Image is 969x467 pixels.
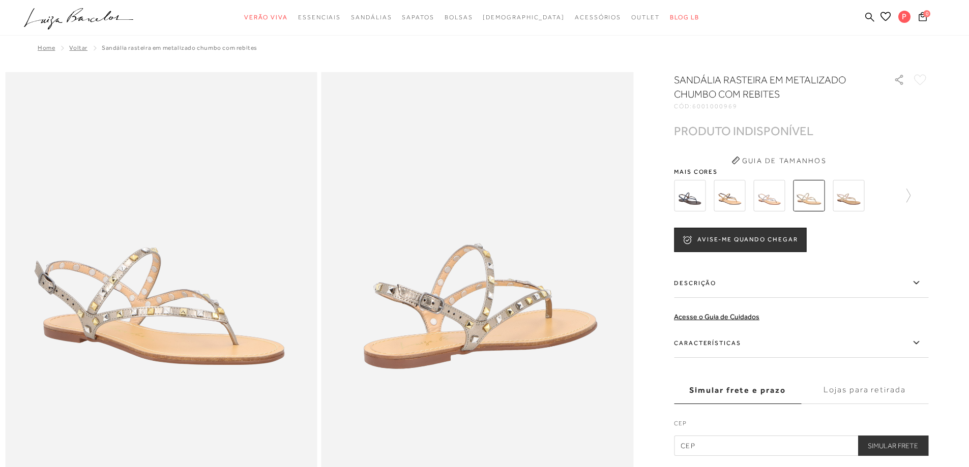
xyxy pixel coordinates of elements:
[298,8,341,27] a: noSubCategoriesText
[670,14,699,21] span: BLOG LB
[894,10,916,26] button: P
[244,14,288,21] span: Verão Viva
[674,435,928,456] input: CEP
[670,8,699,27] a: BLOG LB
[483,8,565,27] a: noSubCategoriesText
[298,14,341,21] span: Essenciais
[445,8,473,27] a: noSubCategoriesText
[69,44,87,51] a: Voltar
[102,44,257,51] span: SANDÁLIA RASTEIRA EM METALIZADO CHUMBO COM REBITES
[351,8,392,27] a: noSubCategoriesText
[753,180,785,211] img: SANDÁLIA RASTEIRA EM METALIZADO CHUMBO COM REBITES
[916,11,930,25] button: 0
[445,14,473,21] span: Bolsas
[858,435,928,456] button: Simular Frete
[38,44,55,51] a: Home
[674,228,806,252] button: AVISE-ME QUANDO CHEGAR
[402,14,434,21] span: Sapatos
[244,8,288,27] a: noSubCategoriesText
[674,419,928,433] label: CEP
[674,180,706,211] img: SANDÁLIA RASTEIRA EM METALIZADO AZUL MARINHO COM REBITES
[923,10,930,17] span: 0
[793,180,825,211] img: SANDÁLIA RASTEIRA EM METALIZADO CHUMBO COM REBITES
[575,14,621,21] span: Acessórios
[674,73,865,101] h1: SANDÁLIA RASTEIRA EM METALIZADO CHUMBO COM REBITES
[483,14,565,21] span: [DEMOGRAPHIC_DATA]
[898,11,911,23] span: P
[575,8,621,27] a: noSubCategoriesText
[351,14,392,21] span: Sandálias
[674,377,801,404] label: Simular frete e prazo
[674,313,759,321] a: Acesse o Guia de Cuidados
[631,14,660,21] span: Outlet
[674,328,928,358] label: Características
[674,169,928,175] span: Mais cores
[801,377,928,404] label: Lojas para retirada
[674,103,877,109] div: CÓD:
[714,180,745,211] img: SANDÁLIA RASTEIRA EM METALIZADO BRONZE COM REBITES
[692,103,738,110] span: 6001000969
[674,126,813,136] div: PRODUTO INDISPONÍVEL
[631,8,660,27] a: noSubCategoriesText
[833,180,864,211] img: SANDÁLIA RASTEIRA EM METALIZADO DOURADO COM REBITES
[402,8,434,27] a: noSubCategoriesText
[728,152,830,169] button: Guia de Tamanhos
[674,268,928,298] label: Descrição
